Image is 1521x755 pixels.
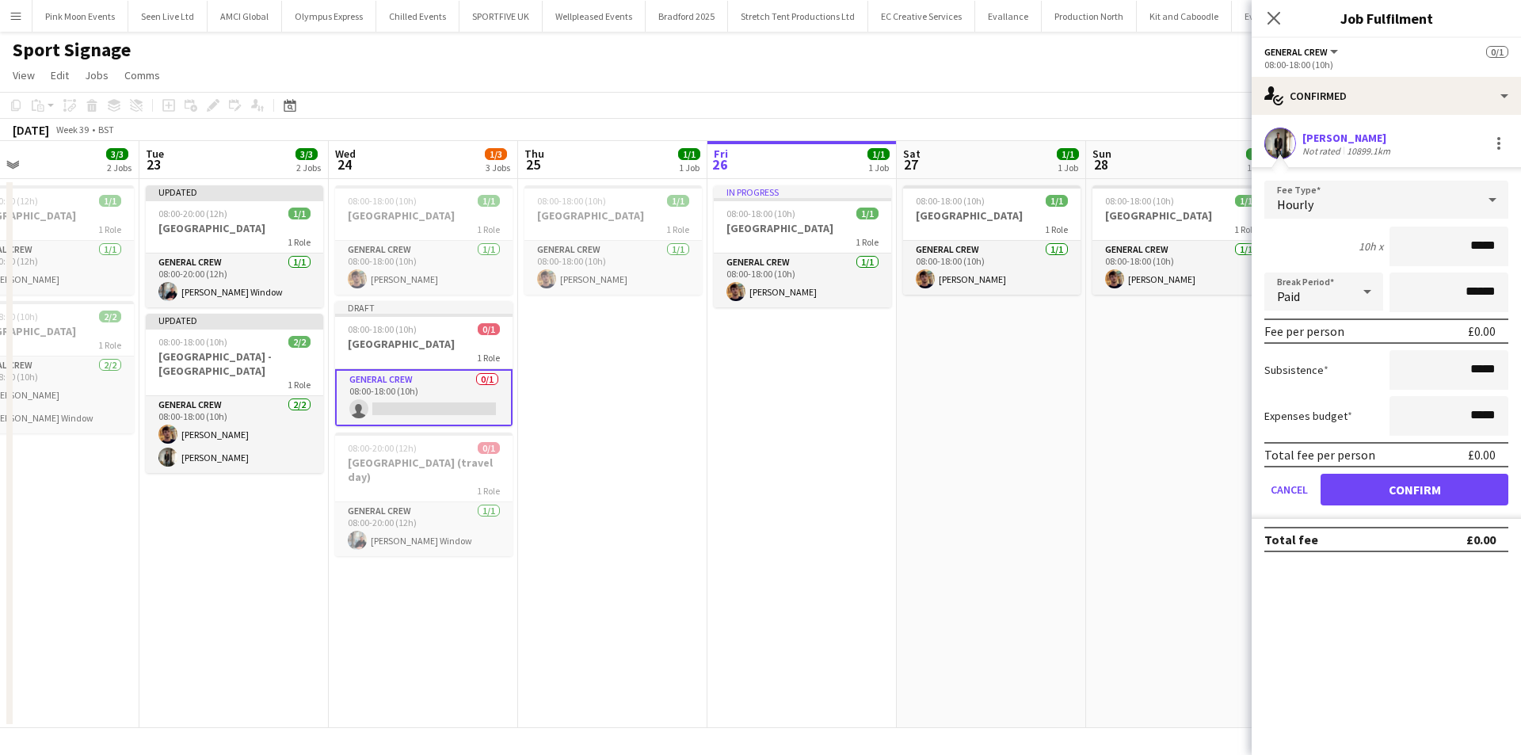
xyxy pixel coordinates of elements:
[288,208,311,219] span: 1/1
[903,185,1081,295] app-job-card: 08:00-18:00 (10h)1/1[GEOGRAPHIC_DATA]1 RoleGeneral Crew1/108:00-18:00 (10h)[PERSON_NAME]
[524,147,544,161] span: Thu
[288,336,311,348] span: 2/2
[85,68,109,82] span: Jobs
[1042,1,1137,32] button: Production North
[52,124,92,135] span: Week 39
[975,1,1042,32] button: Evallance
[51,68,69,82] span: Edit
[1137,1,1232,32] button: Kit and Caboodle
[916,195,985,207] span: 08:00-18:00 (10h)
[1264,447,1375,463] div: Total fee per person
[1092,185,1270,295] app-job-card: 08:00-18:00 (10h)1/1[GEOGRAPHIC_DATA]1 RoleGeneral Crew1/108:00-18:00 (10h)[PERSON_NAME]
[1092,241,1270,295] app-card-role: General Crew1/108:00-18:00 (10h)[PERSON_NAME]
[335,337,513,351] h3: [GEOGRAPHIC_DATA]
[537,195,606,207] span: 08:00-18:00 (10h)
[1235,195,1257,207] span: 1/1
[1264,474,1314,505] button: Cancel
[376,1,459,32] button: Chilled Events
[296,162,321,173] div: 2 Jobs
[124,68,160,82] span: Comms
[1277,196,1313,212] span: Hourly
[1092,147,1111,161] span: Sun
[1092,208,1270,223] h3: [GEOGRAPHIC_DATA]
[98,223,121,235] span: 1 Role
[1468,447,1496,463] div: £0.00
[99,195,121,207] span: 1/1
[903,147,921,161] span: Sat
[99,311,121,322] span: 2/2
[543,1,646,32] button: Wellpleased Events
[1234,223,1257,235] span: 1 Role
[524,185,702,295] app-job-card: 08:00-18:00 (10h)1/1[GEOGRAPHIC_DATA]1 RoleGeneral Crew1/108:00-18:00 (10h)[PERSON_NAME]
[13,38,131,62] h1: Sport Signage
[646,1,728,32] button: Bradford 2025
[856,208,879,219] span: 1/1
[714,147,728,161] span: Fri
[486,162,510,173] div: 3 Jobs
[1264,409,1352,423] label: Expenses budget
[678,148,700,160] span: 1/1
[295,148,318,160] span: 3/3
[1468,323,1496,339] div: £0.00
[459,1,543,32] button: SPORTFIVE UK
[726,208,795,219] span: 08:00-18:00 (10h)
[524,241,702,295] app-card-role: General Crew1/108:00-18:00 (10h)[PERSON_NAME]
[711,155,728,173] span: 26
[1264,323,1344,339] div: Fee per person
[1057,148,1079,160] span: 1/1
[1264,363,1328,377] label: Subsistence
[335,185,513,295] app-job-card: 08:00-18:00 (10h)1/1[GEOGRAPHIC_DATA]1 RoleGeneral Crew1/108:00-18:00 (10h)[PERSON_NAME]
[1321,474,1508,505] button: Confirm
[1246,148,1268,160] span: 1/1
[6,65,41,86] a: View
[335,147,356,161] span: Wed
[714,185,891,307] app-job-card: In progress08:00-18:00 (10h)1/1[GEOGRAPHIC_DATA]1 RoleGeneral Crew1/108:00-18:00 (10h)[PERSON_NAME]
[522,155,544,173] span: 25
[1359,239,1383,254] div: 10h x
[478,442,500,454] span: 0/1
[348,323,417,335] span: 08:00-18:00 (10h)
[477,223,500,235] span: 1 Role
[1277,288,1300,304] span: Paid
[146,314,323,473] div: Updated08:00-18:00 (10h)2/2[GEOGRAPHIC_DATA] - [GEOGRAPHIC_DATA]1 RoleGeneral Crew2/208:00-18:00 ...
[335,301,513,426] app-job-card: Draft08:00-18:00 (10h)0/1[GEOGRAPHIC_DATA]1 RoleGeneral Crew0/108:00-18:00 (10h)
[98,124,114,135] div: BST
[1105,195,1174,207] span: 08:00-18:00 (10h)
[714,221,891,235] h3: [GEOGRAPHIC_DATA]
[348,195,417,207] span: 08:00-18:00 (10h)
[143,155,164,173] span: 23
[32,1,128,32] button: Pink Moon Events
[146,185,323,198] div: Updated
[146,185,323,307] div: Updated08:00-20:00 (12h)1/1[GEOGRAPHIC_DATA]1 RoleGeneral Crew1/108:00-20:00 (12h)[PERSON_NAME] W...
[288,236,311,248] span: 1 Role
[158,336,227,348] span: 08:00-18:00 (10h)
[1302,131,1393,145] div: [PERSON_NAME]
[1058,162,1078,173] div: 1 Job
[335,456,513,484] h3: [GEOGRAPHIC_DATA] (travel day)
[867,148,890,160] span: 1/1
[282,1,376,32] button: Olympus Express
[146,221,323,235] h3: [GEOGRAPHIC_DATA]
[903,208,1081,223] h3: [GEOGRAPHIC_DATA]
[1466,532,1496,547] div: £0.00
[1232,1,1309,32] button: Event People
[478,323,500,335] span: 0/1
[13,122,49,138] div: [DATE]
[666,223,689,235] span: 1 Role
[118,65,166,86] a: Comms
[856,236,879,248] span: 1 Role
[667,195,689,207] span: 1/1
[901,155,921,173] span: 27
[903,241,1081,295] app-card-role: General Crew1/108:00-18:00 (10h)[PERSON_NAME]
[485,148,507,160] span: 1/3
[1046,195,1068,207] span: 1/1
[208,1,282,32] button: AMCI Global
[477,352,500,364] span: 1 Role
[146,314,323,326] div: Updated
[1252,77,1521,115] div: Confirmed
